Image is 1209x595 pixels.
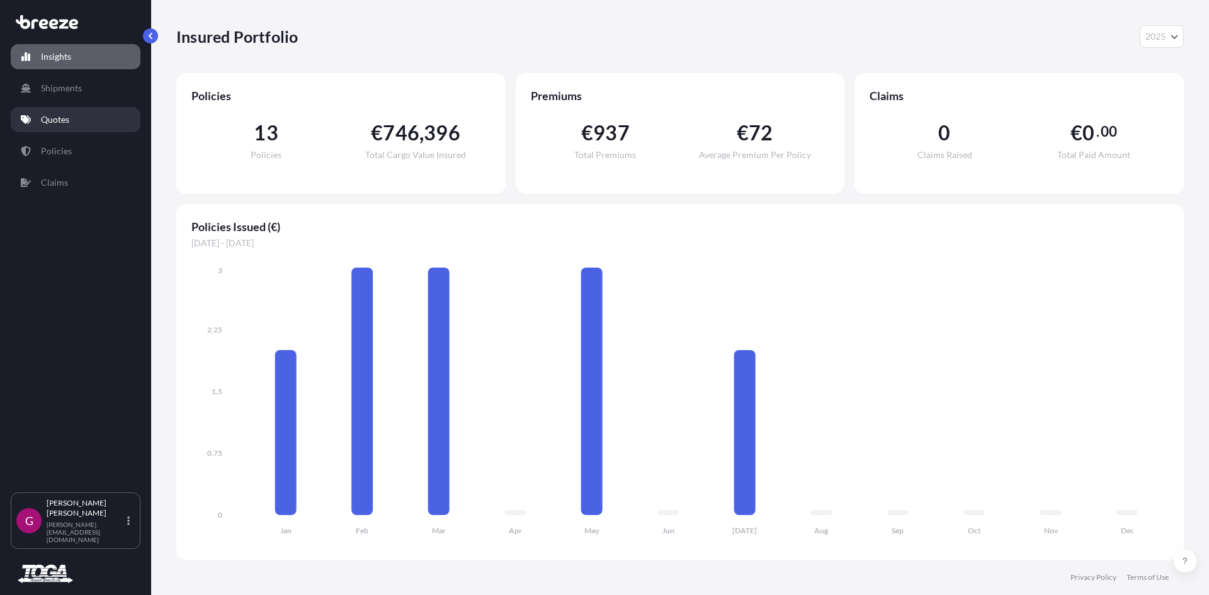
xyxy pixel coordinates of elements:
tspan: Apr [509,526,522,535]
span: 396 [424,123,460,143]
tspan: 0.75 [207,448,222,458]
tspan: Jun [662,526,674,535]
tspan: 3 [218,266,222,275]
span: 0 [1082,123,1094,143]
tspan: Oct [968,526,981,535]
button: Year Selector [1140,25,1184,48]
span: 72 [749,123,773,143]
span: € [1070,123,1082,143]
span: 937 [593,123,630,143]
p: Insured Portfolio [176,26,298,47]
tspan: Sep [892,526,904,535]
span: 00 [1101,127,1117,137]
tspan: 0 [218,510,222,519]
tspan: [DATE] [732,526,757,535]
span: 13 [254,123,278,143]
span: Premiums [531,88,830,103]
tspan: 1.5 [212,387,222,396]
tspan: Dec [1121,526,1134,535]
span: 746 [383,123,419,143]
tspan: May [584,526,599,535]
p: Quotes [41,113,69,126]
span: Total Cargo Value Insured [365,150,466,159]
a: Privacy Policy [1070,572,1116,582]
tspan: Mar [432,526,446,535]
span: [DATE] - [DATE] [191,237,1169,249]
p: [PERSON_NAME] [PERSON_NAME] [47,498,125,518]
p: Insights [41,50,71,63]
span: Total Paid Amount [1057,150,1130,159]
span: Claims Raised [917,150,972,159]
span: Policies [191,88,491,103]
tspan: Nov [1044,526,1059,535]
p: Policies [41,145,72,157]
span: . [1096,127,1099,137]
span: G [25,514,33,527]
a: Insights [11,44,140,69]
span: , [419,123,424,143]
a: Policies [11,139,140,164]
p: Shipments [41,82,82,94]
span: 0 [938,123,950,143]
span: 2025 [1145,30,1166,43]
span: Policies Issued (€) [191,219,1169,234]
tspan: Aug [814,526,829,535]
span: Average Premium Per Policy [699,150,811,159]
img: organization-logo [16,564,75,584]
tspan: Feb [356,526,368,535]
a: Terms of Use [1127,572,1169,582]
tspan: Jan [280,526,292,535]
span: Total Premiums [574,150,636,159]
a: Shipments [11,76,140,101]
span: Policies [251,150,281,159]
span: € [737,123,749,143]
span: Claims [870,88,1169,103]
a: Quotes [11,107,140,132]
p: [PERSON_NAME][EMAIL_ADDRESS][DOMAIN_NAME] [47,521,125,543]
span: € [371,123,383,143]
tspan: 2.25 [207,325,222,334]
span: € [581,123,593,143]
a: Claims [11,170,140,195]
p: Claims [41,176,68,189]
